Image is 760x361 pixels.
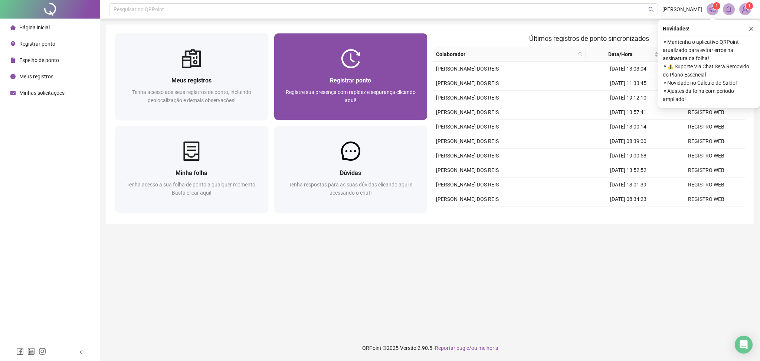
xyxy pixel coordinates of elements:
td: [DATE] 11:33:45 [589,76,667,91]
span: Tenha acesso a sua folha de ponto a qualquer momento. Basta clicar aqui! [127,182,257,196]
span: notification [709,6,716,13]
span: [PERSON_NAME] DOS REIS [436,80,499,86]
td: [DATE] 13:52:52 [589,163,667,178]
span: facebook [16,348,24,355]
footer: QRPoint © 2025 - 2.90.5 - [100,335,760,361]
span: Registre sua presença com rapidez e segurança clicando aqui! [286,89,416,103]
span: Página inicial [19,25,50,30]
span: [PERSON_NAME] DOS REIS [436,196,499,202]
span: Meus registros [19,74,53,79]
td: [DATE] 19:12:10 [589,91,667,105]
span: [PERSON_NAME] [662,5,702,13]
span: [PERSON_NAME] DOS REIS [436,182,499,188]
span: Registrar ponto [330,77,371,84]
td: [DATE] 13:01:39 [589,178,667,192]
div: Open Intercom Messenger [735,336,753,354]
th: Data/Hora [586,47,662,62]
span: file [10,58,16,63]
span: search [648,7,654,12]
span: schedule [10,90,16,95]
span: Minha folha [176,169,207,176]
td: REGISTRO WEB [667,192,745,206]
a: Registrar pontoRegistre sua presença com rapidez e segurança clicando aqui! [274,33,427,120]
a: Meus registrosTenha acesso aos seus registros de ponto, incluindo geolocalização e demais observa... [115,33,268,120]
td: [DATE] 19:00:58 [589,149,667,163]
td: REGISTRO WEB [667,163,745,178]
span: [PERSON_NAME] DOS REIS [436,138,499,144]
span: Minhas solicitações [19,90,65,96]
span: ⚬ Mantenha o aplicativo QRPoint atualizado para evitar erros na assinatura da folha! [663,38,756,62]
span: [PERSON_NAME] DOS REIS [436,109,499,115]
img: 83332 [740,4,751,15]
td: [DATE] 13:00:14 [589,120,667,134]
span: Meus registros [171,77,212,84]
span: [PERSON_NAME] DOS REIS [436,95,499,101]
span: Versão [400,345,416,351]
span: Data/Hora [589,50,653,58]
td: REGISTRO WEB [667,134,745,149]
span: [PERSON_NAME] DOS REIS [436,124,499,130]
sup: Atualize o seu contato no menu Meus Dados [746,2,753,10]
span: [PERSON_NAME] DOS REIS [436,167,499,173]
td: [DATE] 13:03:04 [589,62,667,76]
span: Reportar bug e/ou melhoria [435,345,498,351]
span: 1 [715,3,718,9]
span: linkedin [27,348,35,355]
td: [DATE] 13:57:41 [589,105,667,120]
td: [DATE] 18:32:08 [589,206,667,221]
a: DúvidasTenha respostas para as suas dúvidas clicando aqui e acessando o chat! [274,126,427,212]
span: [PERSON_NAME] DOS REIS [436,66,499,72]
span: Tenha acesso aos seus registros de ponto, incluindo geolocalização e demais observações! [132,89,251,103]
td: REGISTRO WEB [667,149,745,163]
span: bell [725,6,732,13]
td: REGISTRO WEB [667,178,745,192]
sup: 1 [713,2,720,10]
span: ⚬ Novidade no Cálculo do Saldo! [663,79,756,87]
span: Tenha respostas para as suas dúvidas clicando aqui e acessando o chat! [289,182,412,196]
span: 1 [748,3,751,9]
span: home [10,25,16,30]
span: ⚬ ⚠️ Suporte Via Chat Será Removido do Plano Essencial [663,62,756,79]
span: clock-circle [10,74,16,79]
td: [DATE] 08:34:23 [589,192,667,206]
span: Registrar ponto [19,41,55,47]
span: ⚬ Ajustes da folha com período ampliado! [663,87,756,103]
span: search [578,52,583,56]
span: [PERSON_NAME] DOS REIS [436,153,499,159]
span: close [748,26,754,31]
span: left [79,349,84,355]
td: [DATE] 08:39:00 [589,134,667,149]
span: search [577,49,584,60]
td: REGISTRO WEB [667,105,745,120]
span: Espelho de ponto [19,57,59,63]
span: environment [10,41,16,46]
span: Últimos registros de ponto sincronizados [529,35,649,42]
td: REGISTRO WEB [667,206,745,221]
span: Novidades ! [663,25,689,33]
a: Minha folhaTenha acesso a sua folha de ponto a qualquer momento. Basta clicar aqui! [115,126,268,212]
span: Dúvidas [340,169,361,176]
span: Colaborador [436,50,575,58]
td: REGISTRO WEB [667,120,745,134]
span: instagram [39,348,46,355]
